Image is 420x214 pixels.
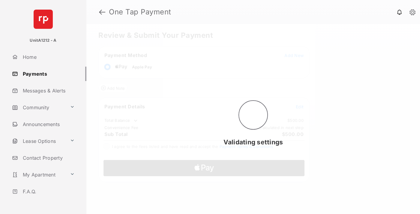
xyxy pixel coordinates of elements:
[10,167,67,182] a: My Apartment
[10,117,86,131] a: Announcements
[10,83,86,98] a: Messages & Alerts
[34,10,53,29] img: svg+xml;base64,PHN2ZyB4bWxucz0iaHR0cDovL3d3dy53My5vcmcvMjAwMC9zdmciIHdpZHRoPSI2NCIgaGVpZ2h0PSI2NC...
[10,134,67,148] a: Lease Options
[10,184,86,199] a: F.A.Q.
[10,100,67,115] a: Community
[223,138,283,146] span: Validating settings
[30,38,56,44] p: UnitA1212 - A
[109,8,171,16] strong: One Tap Payment
[10,151,86,165] a: Contact Property
[10,67,86,81] a: Payments
[10,50,86,64] a: Home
